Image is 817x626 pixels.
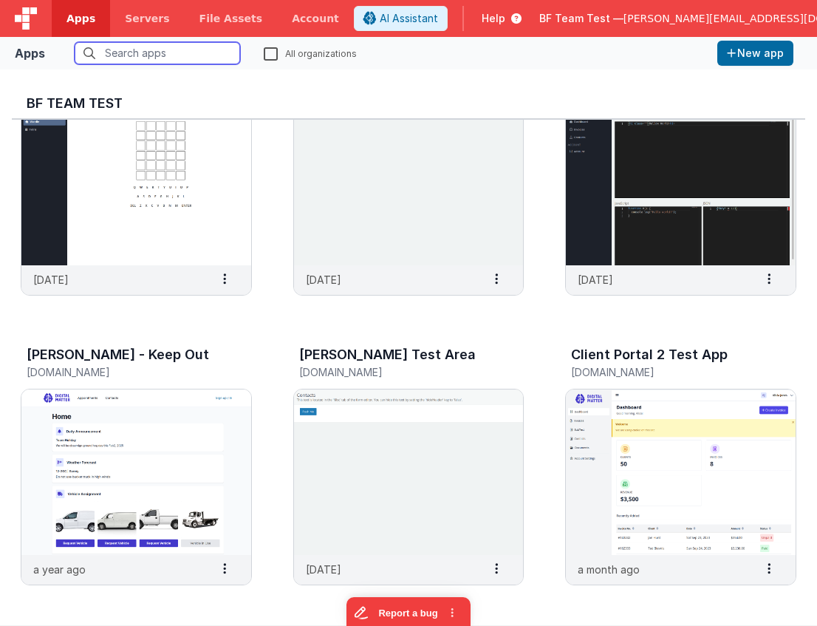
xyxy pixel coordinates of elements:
[571,347,728,362] h3: Client Portal 2 Test App
[380,11,438,26] span: AI Assistant
[354,6,448,31] button: AI Assistant
[264,46,357,60] label: All organizations
[578,562,640,577] p: a month ago
[33,562,86,577] p: a year ago
[299,347,476,362] h3: [PERSON_NAME] Test Area
[125,11,169,26] span: Servers
[27,347,209,362] h3: [PERSON_NAME] - Keep Out
[578,272,613,288] p: [DATE]
[306,562,341,577] p: [DATE]
[299,367,488,378] h5: [DOMAIN_NAME]
[66,11,95,26] span: Apps
[539,11,623,26] span: BF Team Test —
[75,42,240,64] input: Search apps
[33,272,69,288] p: [DATE]
[15,44,45,62] div: Apps
[717,41,793,66] button: New app
[199,11,263,26] span: File Assets
[27,96,790,111] h3: BF Team Test
[482,11,505,26] span: Help
[306,272,341,288] p: [DATE]
[571,367,759,378] h5: [DOMAIN_NAME]
[27,367,215,378] h5: [DOMAIN_NAME]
